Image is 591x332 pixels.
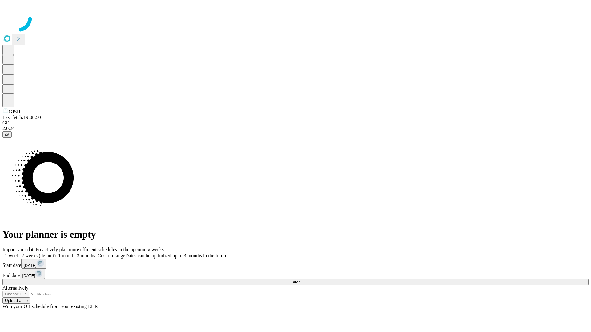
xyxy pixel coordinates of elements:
[58,253,74,258] span: 1 month
[2,269,589,279] div: End date
[290,280,300,284] span: Fetch
[22,253,56,258] span: 2 weeks (default)
[98,253,125,258] span: Custom range
[5,132,9,137] span: @
[125,253,228,258] span: Dates can be optimized up to 3 months in the future.
[2,229,589,240] h1: Your planner is empty
[2,304,98,309] span: With your OR schedule from your existing EHR
[21,259,46,269] button: [DATE]
[9,109,20,114] span: GJSH
[2,259,589,269] div: Start date
[2,120,589,126] div: GEI
[36,247,165,252] span: Proactively plan more efficient schedules in the upcoming weeks.
[20,269,45,279] button: [DATE]
[2,131,12,138] button: @
[2,285,28,290] span: Alternatively
[2,115,41,120] span: Last fetch: 19:08:50
[2,126,589,131] div: 2.0.241
[24,263,37,268] span: [DATE]
[5,253,19,258] span: 1 week
[77,253,95,258] span: 3 months
[2,279,589,285] button: Fetch
[2,297,30,304] button: Upload a file
[22,273,35,278] span: [DATE]
[2,247,36,252] span: Import your data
